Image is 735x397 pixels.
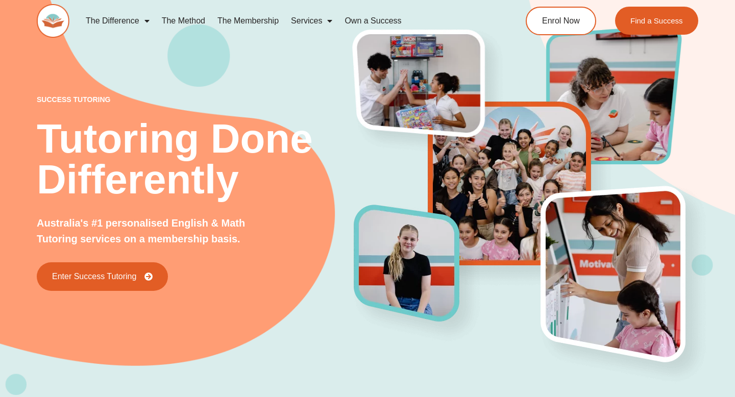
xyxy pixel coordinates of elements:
a: Find a Success [615,7,698,35]
a: The Membership [211,9,285,33]
a: Enter Success Tutoring [37,262,168,291]
a: Services [285,9,338,33]
span: Enrol Now [542,17,580,25]
a: Enrol Now [526,7,596,35]
span: Enter Success Tutoring [52,272,136,281]
nav: Menu [80,9,488,33]
a: The Difference [80,9,156,33]
span: Find a Success [630,17,683,24]
a: Own a Success [338,9,407,33]
h2: Tutoring Done Differently [37,118,354,200]
p: Australia's #1 personalised English & Math Tutoring services on a membership basis. [37,215,268,247]
a: The Method [156,9,211,33]
p: success tutoring [37,96,354,103]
